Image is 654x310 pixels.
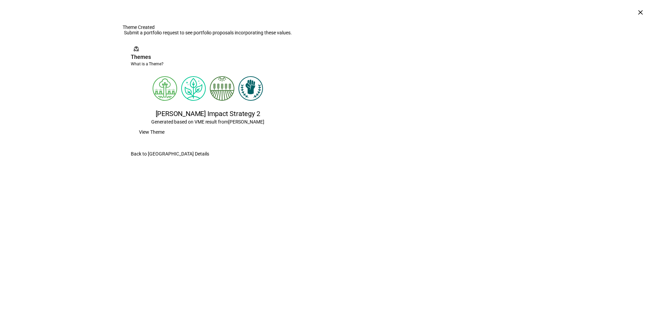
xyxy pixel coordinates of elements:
[238,76,263,101] img: racialJustice.colored.svg
[139,125,165,139] span: View Theme
[131,125,173,139] button: View Theme
[635,7,646,18] div: ×
[131,147,209,161] span: Back to [GEOGRAPHIC_DATA] Details
[123,147,217,161] button: Back to [GEOGRAPHIC_DATA] Details
[153,76,177,101] img: deforestation.colored.svg
[133,46,140,52] mat-icon: contact_support
[228,119,264,125] span: [PERSON_NAME]
[123,25,293,30] div: Theme Created
[131,118,285,125] div: Generated based on VME result from
[210,76,234,101] img: sustainableAgriculture.colored.svg
[131,53,285,61] div: Themes
[131,109,285,118] div: [PERSON_NAME] Impact Strategy 2
[123,30,293,35] div: Submit a portfolio request to see portfolio proposals incorporating these values.
[181,76,206,101] img: climateChange.colored.svg
[131,61,285,67] div: What is a Theme?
